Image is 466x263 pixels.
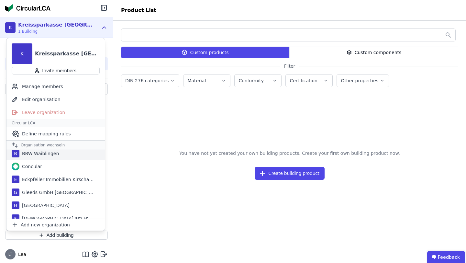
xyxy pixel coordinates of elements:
[8,252,12,256] span: LT
[6,80,105,93] div: Manage members
[12,43,32,64] div: K
[5,22,16,33] div: K
[183,74,230,87] button: Material
[35,50,100,58] div: Kreissparkasse [GEOGRAPHIC_DATA]
[289,47,458,58] div: Custom components
[121,74,179,87] button: DIN 276 categories
[280,63,299,69] span: Filter
[19,150,59,157] div: BBW Waiblingen
[21,222,70,228] span: Add new organization
[12,214,19,222] div: K
[16,251,26,257] span: Lea
[337,74,389,87] button: Other properties
[5,4,50,12] img: Concular
[19,202,70,209] div: [GEOGRAPHIC_DATA]
[22,131,71,137] span: Define mapping rules
[19,163,42,170] div: Concular
[290,78,318,83] label: Certification
[286,74,332,87] button: Certification
[6,119,105,127] div: Circular LCA
[19,176,94,183] div: Eckpfeiler Immobilien Kirschareal
[19,215,94,222] div: [DEMOGRAPHIC_DATA] am Frauenkopf
[12,67,100,74] button: Invite members
[174,145,405,162] span: You have not yet created your own building products. Create your first own building product now.
[125,78,170,83] label: DIN 276 categories
[239,78,265,83] label: Conformity
[19,189,94,196] div: Gleeds GmbH [GEOGRAPHIC_DATA]
[121,47,289,58] div: Custom products
[12,201,19,209] div: H
[18,21,93,29] div: Kreissparkasse [GEOGRAPHIC_DATA]
[187,78,207,83] label: Material
[12,189,19,196] div: G
[12,150,19,157] div: B
[6,140,105,150] div: Organisation wechseln
[5,231,108,240] button: Add building
[113,6,164,14] div: Product List
[6,106,105,119] div: Leave organization
[341,78,380,83] label: Other properties
[235,74,281,87] button: Conformity
[12,163,19,170] img: Concular
[12,176,19,183] div: E
[6,93,105,106] div: Edit organisation
[255,167,324,180] button: Create building product
[18,29,93,34] span: 1 Building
